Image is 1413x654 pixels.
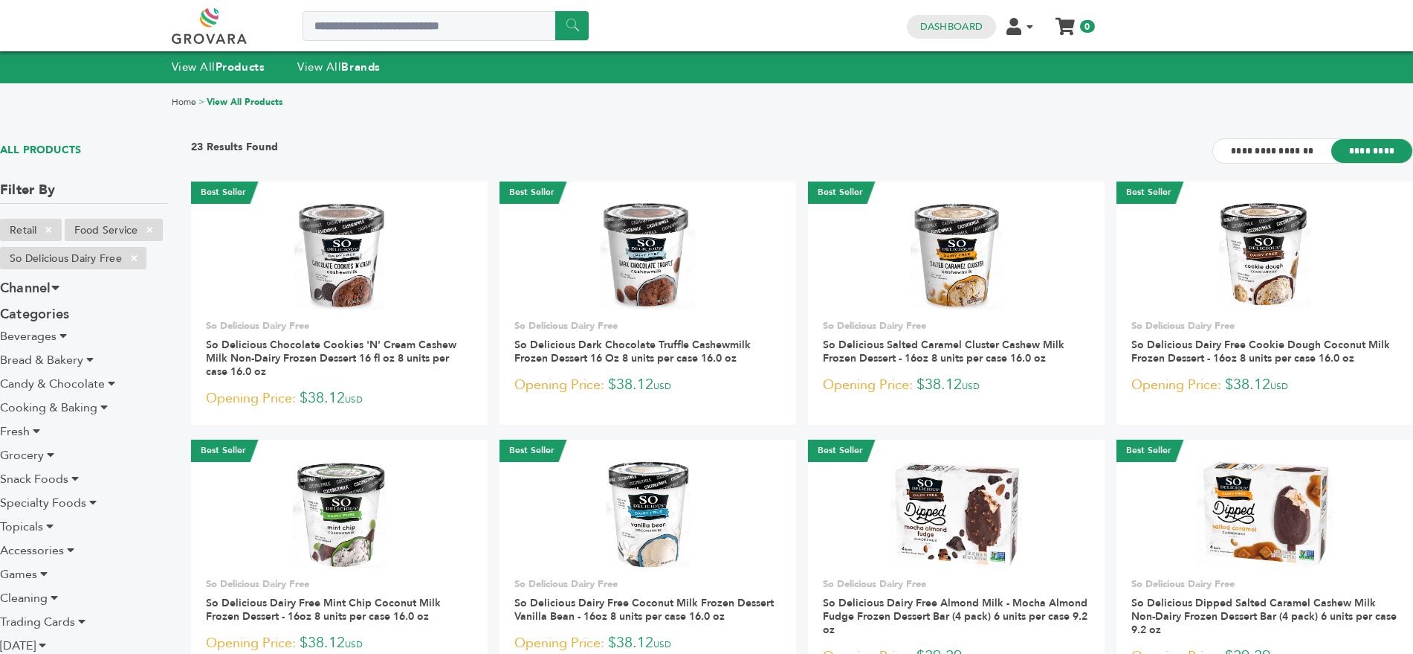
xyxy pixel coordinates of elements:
[1131,374,1398,397] p: $38.12
[823,577,1090,591] p: So Delicious Dairy Free
[823,338,1064,365] a: So Delicious Salted Caramel Cluster Cashew Milk Frozen Dessert - 16oz 8 units per case 16.0 oz
[36,221,61,239] span: ×
[653,638,671,650] span: USD
[1270,380,1288,392] span: USD
[172,96,196,108] a: Home
[198,96,204,108] span: >
[601,202,695,310] img: So Delicious Dark Chocolate Truffle Cashewmilk Frozen Dessert 16 Oz 8 units per case 16.0 oz
[1197,461,1332,568] img: So Delicious Dipped Salted Caramel Cashew Milk Non-Dairy Frozen Dessert Bar (4 pack) 6 units per ...
[138,221,162,239] span: ×
[206,577,473,591] p: So Delicious Dairy Free
[514,319,781,333] p: So Delicious Dairy Free
[514,374,781,397] p: $38.12
[345,394,363,405] span: USD
[65,219,163,241] li: Food Service
[206,633,296,653] span: Opening Price:
[823,374,1090,397] p: $38.12
[206,319,473,333] p: So Delicious Dairy Free
[1056,13,1073,29] a: My Cart
[1131,577,1398,591] p: So Delicious Dairy Free
[207,96,283,108] a: View All Products
[206,388,296,408] span: Opening Price:
[653,380,671,392] span: USD
[206,388,473,410] p: $38.12
[1131,375,1221,395] span: Opening Price:
[297,60,381,74] a: View AllBrands
[514,633,604,653] span: Opening Price:
[514,375,604,395] span: Opening Price:
[920,20,983,33] a: Dashboard
[303,11,589,41] input: Search a product or brand...
[206,596,441,623] a: So Delicious Dairy Free Mint Chip Coconut Milk Frozen Dessert - 16oz 8 units per case 16.0 oz
[911,202,1003,310] img: So Delicious Salted Caramel Cluster Cashew Milk Frozen Dessert - 16oz 8 units per case 16.0 oz
[293,461,387,568] img: So Delicious Dairy Free Mint Chip Coconut Milk Frozen Dessert - 16oz 8 units per case 16.0 oz
[606,461,691,568] img: So Delicious Dairy Free Coconut Milk Frozen Dessert Vanilla Bean - 16oz 8 units per case 16.0 oz
[1131,319,1398,333] p: So Delicious Dairy Free
[206,338,456,379] a: So Delicious Chocolate Cookies 'N' Cream Cashew Milk Non-Dairy Frozen Dessert 16 fl oz 8 units pe...
[191,140,278,163] h3: 23 Results Found
[890,461,1023,568] img: So Delicious Dairy Free Almond Milk - Mocha Almond Fudge Frozen Dessert Bar (4 pack) 6 units per ...
[514,338,751,365] a: So Delicious Dark Chocolate Truffle Cashewmilk Frozen Dessert 16 Oz 8 units per case 16.0 oz
[1131,596,1397,637] a: So Delicious Dipped Salted Caramel Cashew Milk Non-Dairy Frozen Dessert Bar (4 pack) 6 units per ...
[1219,202,1311,310] img: So Delicious Dairy Free Cookie Dough Coconut Milk Frozen Dessert - 16oz 8 units per case 16.0 oz
[216,60,265,74] strong: Products
[514,577,781,591] p: So Delicious Dairy Free
[514,596,774,623] a: So Delicious Dairy Free Coconut Milk Frozen Dessert Vanilla Bean - 16oz 8 units per case 16.0 oz
[823,596,1087,637] a: So Delicious Dairy Free Almond Milk - Mocha Almond Fudge Frozen Dessert Bar (4 pack) 6 units per ...
[172,60,265,74] a: View AllProducts
[823,375,913,395] span: Opening Price:
[962,380,980,392] span: USD
[294,202,384,310] img: So Delicious Chocolate Cookies 'N' Cream Cashew Milk Non-Dairy Frozen Dessert 16 fl oz 8 units pe...
[1131,338,1390,365] a: So Delicious Dairy Free Cookie Dough Coconut Milk Frozen Dessert - 16oz 8 units per case 16.0 oz
[122,249,146,267] span: ×
[1080,20,1094,33] span: 0
[823,319,1090,333] p: So Delicious Dairy Free
[345,638,363,650] span: USD
[341,60,380,74] strong: Brands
